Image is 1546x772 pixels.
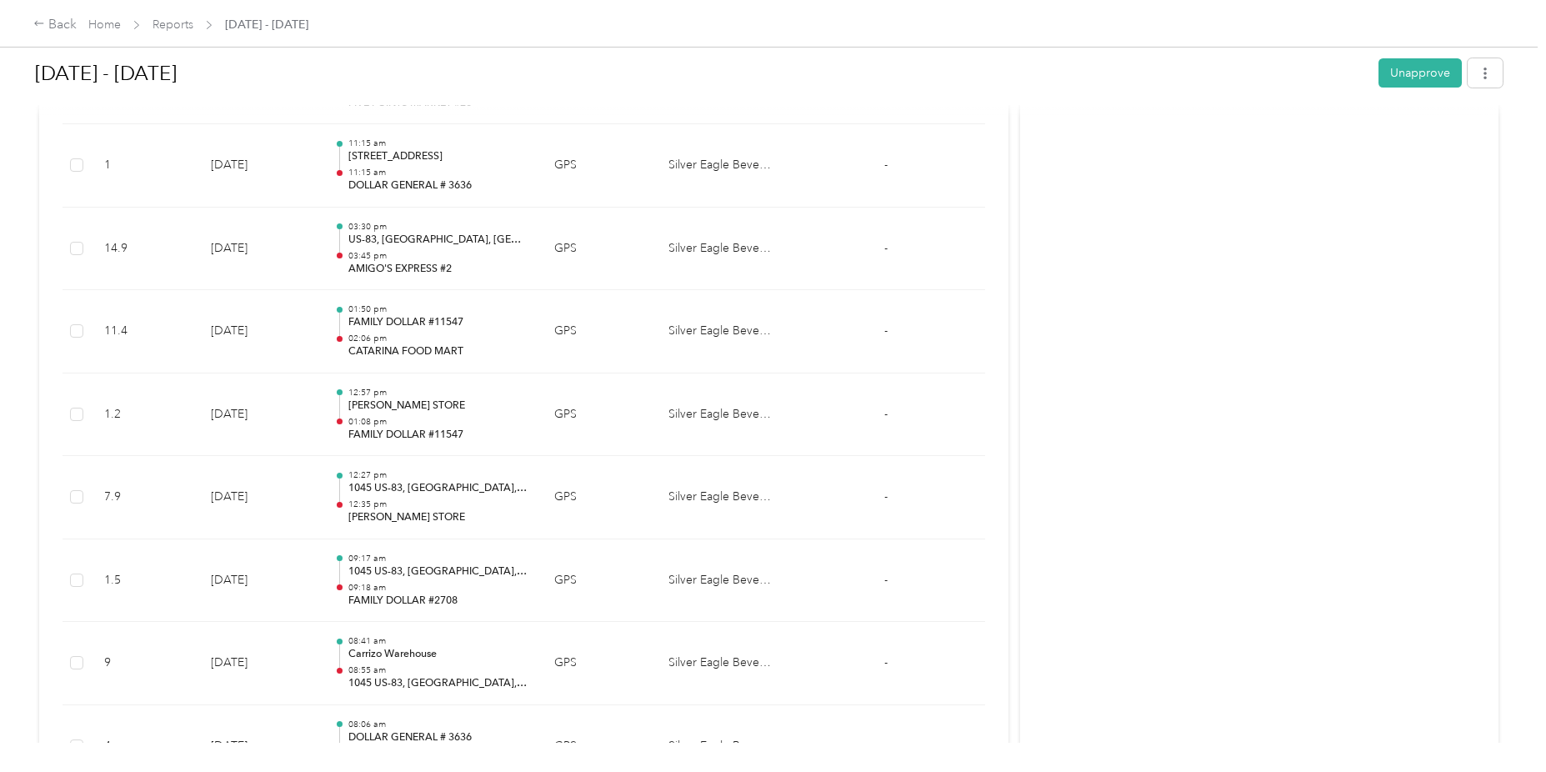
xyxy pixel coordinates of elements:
[884,241,888,255] span: -
[198,539,321,623] td: [DATE]
[198,208,321,291] td: [DATE]
[91,124,198,208] td: 1
[35,53,1367,93] h1: Sep 21 - Oct 4, 2025
[348,387,528,399] p: 12:57 pm
[348,315,528,330] p: FAMILY DOLLAR #11547
[348,647,528,662] p: Carrizo Warehouse
[655,124,787,208] td: Silver Eagle Beverages
[348,250,528,262] p: 03:45 pm
[348,635,528,647] p: 08:41 am
[884,573,888,587] span: -
[198,124,321,208] td: [DATE]
[91,622,198,705] td: 9
[348,138,528,149] p: 11:15 am
[541,456,655,539] td: GPS
[153,18,193,32] a: Reports
[198,456,321,539] td: [DATE]
[348,582,528,594] p: 09:18 am
[1453,679,1546,772] iframe: Everlance-gr Chat Button Frame
[348,303,528,315] p: 01:50 pm
[348,664,528,676] p: 08:55 am
[348,178,528,193] p: DOLLAR GENERAL # 3636
[348,262,528,277] p: AMIGO'S EXPRESS #2
[655,290,787,373] td: Silver Eagle Beverages
[198,373,321,457] td: [DATE]
[33,15,77,35] div: Back
[88,18,121,32] a: Home
[91,539,198,623] td: 1.5
[884,655,888,669] span: -
[655,373,787,457] td: Silver Eagle Beverages
[655,539,787,623] td: Silver Eagle Beverages
[348,344,528,359] p: CATARINA FOOD MART
[348,399,528,414] p: [PERSON_NAME] STORE
[348,428,528,443] p: FAMILY DOLLAR #11547
[884,739,888,753] span: -
[348,553,528,564] p: 09:17 am
[884,407,888,421] span: -
[348,416,528,428] p: 01:08 pm
[348,499,528,510] p: 12:35 pm
[541,208,655,291] td: GPS
[541,373,655,457] td: GPS
[91,290,198,373] td: 11.4
[198,622,321,705] td: [DATE]
[541,622,655,705] td: GPS
[91,456,198,539] td: 7.9
[91,373,198,457] td: 1.2
[198,290,321,373] td: [DATE]
[1378,58,1462,88] button: Unapprove
[884,323,888,338] span: -
[348,564,528,579] p: 1045 US-83, [GEOGRAPHIC_DATA], [GEOGRAPHIC_DATA]
[348,167,528,178] p: 11:15 am
[348,594,528,609] p: FAMILY DOLLAR #2708
[655,208,787,291] td: Silver Eagle Beverages
[541,124,655,208] td: GPS
[541,539,655,623] td: GPS
[348,333,528,344] p: 02:06 pm
[655,456,787,539] td: Silver Eagle Beverages
[884,158,888,172] span: -
[655,622,787,705] td: Silver Eagle Beverages
[348,469,528,481] p: 12:27 pm
[91,208,198,291] td: 14.9
[225,16,308,33] span: [DATE] - [DATE]
[884,489,888,504] span: -
[348,510,528,525] p: [PERSON_NAME] STORE
[541,290,655,373] td: GPS
[348,676,528,691] p: 1045 US-83, [GEOGRAPHIC_DATA], [GEOGRAPHIC_DATA]
[348,149,528,164] p: [STREET_ADDRESS]
[348,719,528,730] p: 08:06 am
[348,233,528,248] p: US-83, [GEOGRAPHIC_DATA], [GEOGRAPHIC_DATA]
[348,221,528,233] p: 03:30 pm
[348,481,528,496] p: 1045 US-83, [GEOGRAPHIC_DATA], [GEOGRAPHIC_DATA]
[348,730,528,745] p: DOLLAR GENERAL # 3636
